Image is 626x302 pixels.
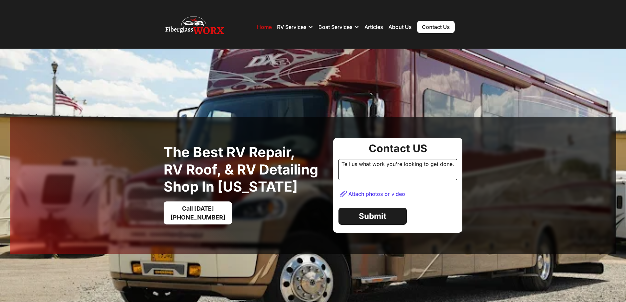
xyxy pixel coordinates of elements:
div: Tell us what work you're looking to get done. [338,159,457,180]
a: Articles [364,24,383,30]
div: Boat Services [318,24,353,30]
a: Home [257,24,272,30]
div: RV Services [277,17,313,37]
div: RV Services [277,24,307,30]
div: Contact US [338,143,457,154]
div: Boat Services [318,17,359,37]
h1: The best RV Repair, RV Roof, & RV Detailing Shop in [US_STATE] [164,144,328,196]
div: Attach photos or video [348,191,405,197]
a: Call [DATE][PHONE_NUMBER] [164,201,232,224]
a: About Us [388,24,412,30]
img: Fiberglass WorX – RV Repair, RV Roof & RV Detailing [165,14,224,40]
a: Submit [338,208,407,225]
a: Contact Us [417,21,455,33]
